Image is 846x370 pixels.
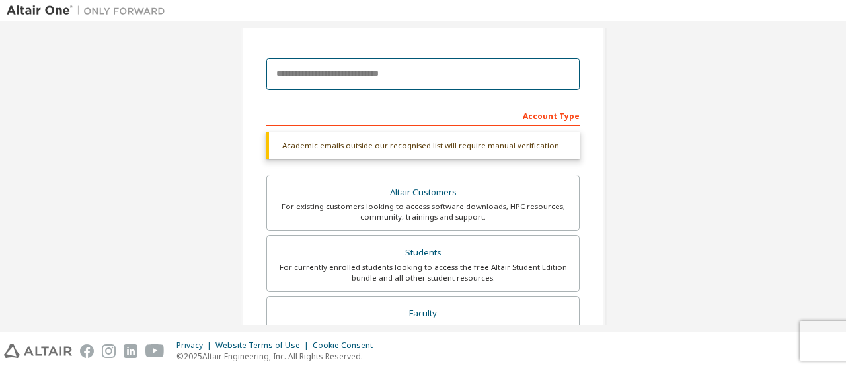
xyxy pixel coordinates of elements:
[4,344,72,358] img: altair_logo.svg
[275,262,571,283] div: For currently enrolled students looking to access the free Altair Student Edition bundle and all ...
[275,201,571,222] div: For existing customers looking to access software downloads, HPC resources, community, trainings ...
[275,323,571,344] div: For faculty & administrators of academic institutions administering students and accessing softwa...
[176,351,381,362] p: © 2025 Altair Engineering, Inc. All Rights Reserved.
[266,105,580,126] div: Account Type
[275,304,571,323] div: Faculty
[313,340,381,351] div: Cookie Consent
[176,340,215,351] div: Privacy
[80,344,94,358] img: facebook.svg
[275,244,571,262] div: Students
[215,340,313,351] div: Website Terms of Use
[266,132,580,159] div: Academic emails outside our recognised list will require manual verification.
[124,344,137,358] img: linkedin.svg
[102,344,116,358] img: instagram.svg
[145,344,165,358] img: youtube.svg
[7,4,172,17] img: Altair One
[275,183,571,202] div: Altair Customers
